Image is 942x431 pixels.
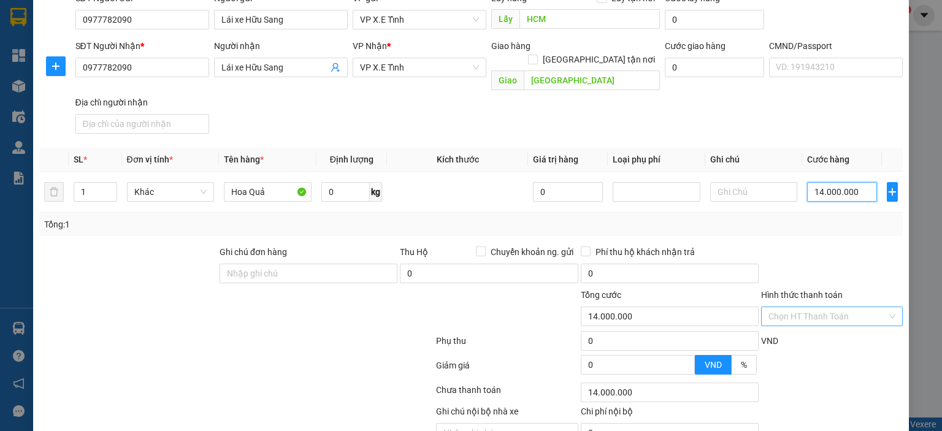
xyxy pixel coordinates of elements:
[435,383,579,405] div: Chưa thanh toán
[665,58,764,77] input: Cước giao hàng
[435,359,579,380] div: Giảm giá
[741,360,747,370] span: %
[519,9,660,29] input: Dọc đường
[435,334,579,356] div: Phụ thu
[491,9,519,29] span: Lấy
[705,360,722,370] span: VND
[524,71,660,90] input: Dọc đường
[400,247,428,257] span: Thu Hộ
[533,154,578,164] span: Giá trị hàng
[769,39,903,53] div: CMND/Passport
[75,96,209,109] div: Địa chỉ người nhận
[665,10,764,29] input: Cước lấy hàng
[761,290,843,300] label: Hình thức thanh toán
[491,71,524,90] span: Giao
[533,182,603,202] input: 0
[46,56,66,76] button: plus
[437,154,479,164] span: Kích thước
[608,148,705,172] th: Loại phụ phí
[74,154,83,164] span: SL
[491,41,530,51] span: Giao hàng
[353,41,387,51] span: VP Nhận
[591,245,700,259] span: Phí thu hộ khách nhận trả
[224,182,312,202] input: VD: Bàn, Ghế
[224,154,264,164] span: Tên hàng
[331,63,340,72] span: user-add
[214,39,348,53] div: Người nhận
[665,41,726,51] label: Cước giao hàng
[127,154,173,164] span: Đơn vị tính
[581,405,759,423] div: Chi phí nội bộ
[47,61,65,71] span: plus
[75,39,209,53] div: SĐT Người Nhận
[807,154,849,164] span: Cước hàng
[538,53,660,66] span: [GEOGRAPHIC_DATA] tận nơi
[134,183,207,201] span: Khác
[360,10,479,29] span: VP X.E Tỉnh
[44,182,64,202] button: delete
[887,187,897,197] span: plus
[581,290,621,300] span: Tổng cước
[220,264,397,283] input: Ghi chú đơn hàng
[887,182,898,202] button: plus
[75,114,209,134] input: Địa chỉ của người nhận
[710,182,798,202] input: Ghi Chú
[436,405,578,423] div: Ghi chú nội bộ nhà xe
[220,247,287,257] label: Ghi chú đơn hàng
[330,154,373,164] span: Định lượng
[486,245,578,259] span: Chuyển khoản ng. gửi
[370,182,382,202] span: kg
[44,218,364,231] div: Tổng: 1
[360,58,479,77] span: VP X.E Tỉnh
[705,148,803,172] th: Ghi chú
[761,336,778,346] span: VND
